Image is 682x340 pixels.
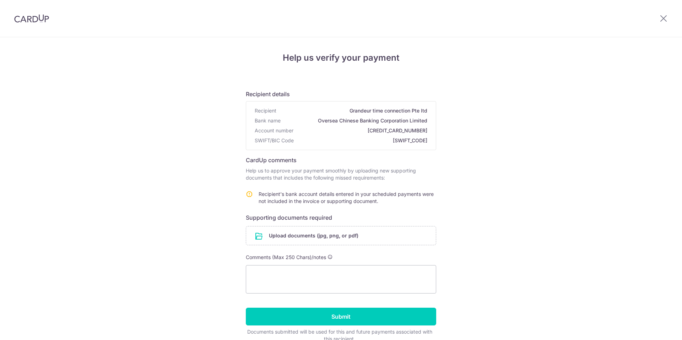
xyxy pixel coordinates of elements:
img: CardUp [14,14,49,23]
span: Comments (Max 250 Chars)/notes [246,254,326,260]
h6: Supporting documents required [246,213,436,222]
p: Help us to approve your payment smoothly by uploading new supporting documents that includes the ... [246,167,436,181]
span: Oversea Chinese Banking Corporation Limited [283,117,427,124]
input: Submit [246,308,436,325]
span: [SWIFT_CODE] [297,137,427,144]
span: Recipient [255,107,276,114]
div: Upload documents (jpg, png, or pdf) [246,226,436,245]
span: Grandeur time connection Pte ltd [279,107,427,114]
h6: Recipient details [246,90,436,98]
span: [CREDIT_CARD_NUMBER] [296,127,427,134]
h4: Help us verify your payment [246,51,436,64]
span: Bank name [255,117,281,124]
span: SWIFT/BIC Code [255,137,294,144]
span: Recipient's bank account details entered in your scheduled payments were not included in the invo... [259,191,434,204]
h6: CardUp comments [246,156,436,164]
span: Account number [255,127,293,134]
